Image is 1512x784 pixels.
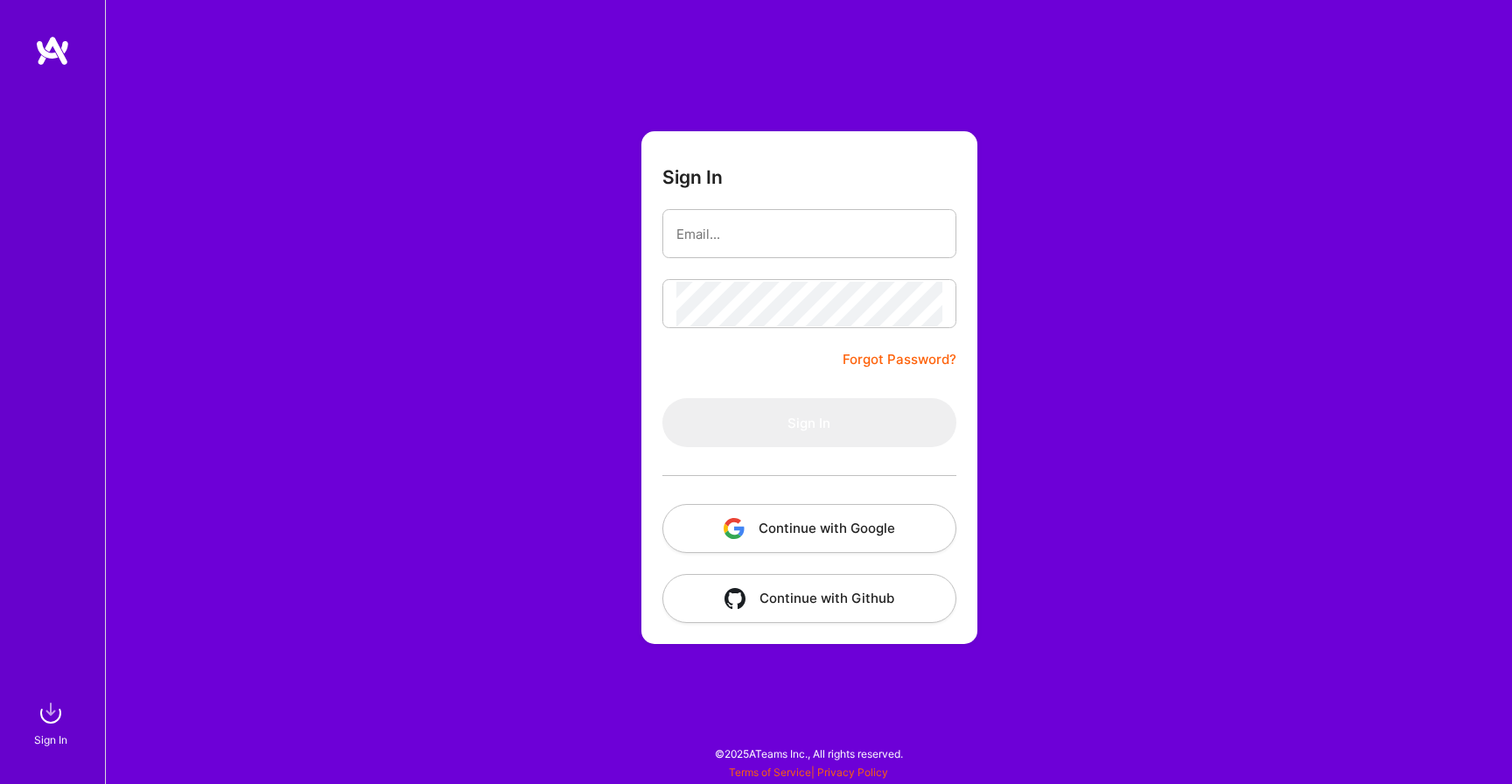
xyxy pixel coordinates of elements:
[662,574,956,623] button: Continue with Github
[34,731,67,749] div: Sign In
[662,504,956,553] button: Continue with Google
[662,166,723,188] h3: Sign In
[33,696,68,731] img: sign in
[724,518,745,539] img: icon
[676,212,942,256] input: Email...
[729,766,888,779] span: |
[662,398,956,447] button: Sign In
[817,766,888,779] a: Privacy Policy
[724,588,745,609] img: icon
[35,35,70,66] img: logo
[105,731,1512,775] div: © 2025 ATeams Inc., All rights reserved.
[729,766,811,779] a: Terms of Service
[843,349,956,370] a: Forgot Password?
[37,696,68,749] a: sign inSign In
